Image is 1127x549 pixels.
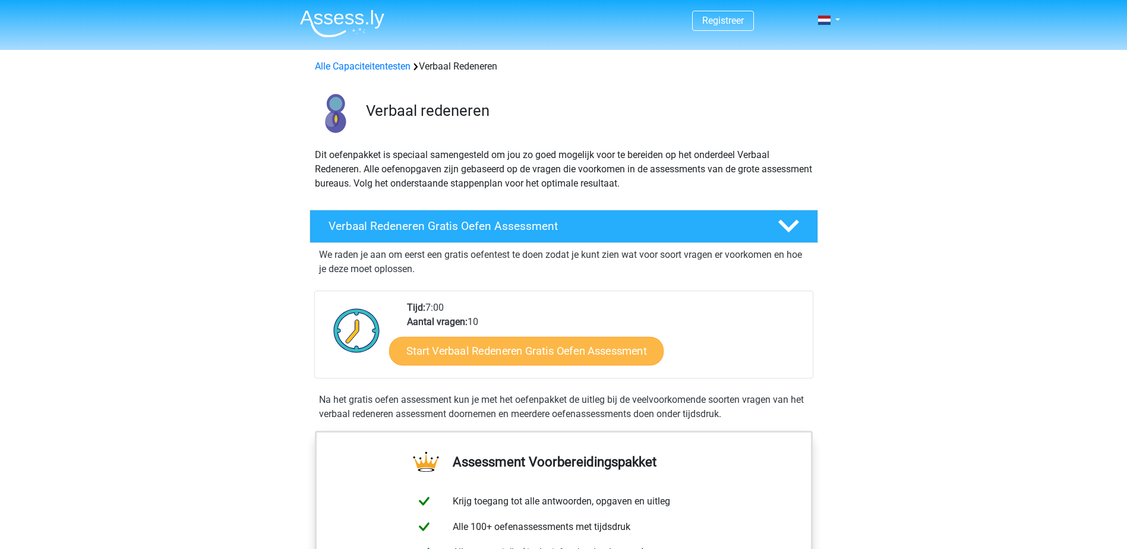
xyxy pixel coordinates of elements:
[310,88,361,138] img: verbaal redeneren
[329,219,759,233] h4: Verbaal Redeneren Gratis Oefen Assessment
[319,248,809,276] p: We raden je aan om eerst een gratis oefentest te doen zodat je kunt zien wat voor soort vragen er...
[315,148,813,191] p: Dit oefenpakket is speciaal samengesteld om jou zo goed mogelijk voor te bereiden op het onderdee...
[314,393,813,421] div: Na het gratis oefen assessment kun je met het oefenpakket de uitleg bij de veelvoorkomende soorte...
[327,301,387,360] img: Klok
[702,15,744,26] a: Registreer
[300,10,384,37] img: Assessly
[398,301,812,378] div: 7:00 10
[310,59,817,74] div: Verbaal Redeneren
[407,316,468,327] b: Aantal vragen:
[407,302,425,313] b: Tijd:
[315,61,411,72] a: Alle Capaciteitentesten
[389,337,664,365] a: Start Verbaal Redeneren Gratis Oefen Assessment
[305,210,823,243] a: Verbaal Redeneren Gratis Oefen Assessment
[366,102,809,120] h3: Verbaal redeneren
